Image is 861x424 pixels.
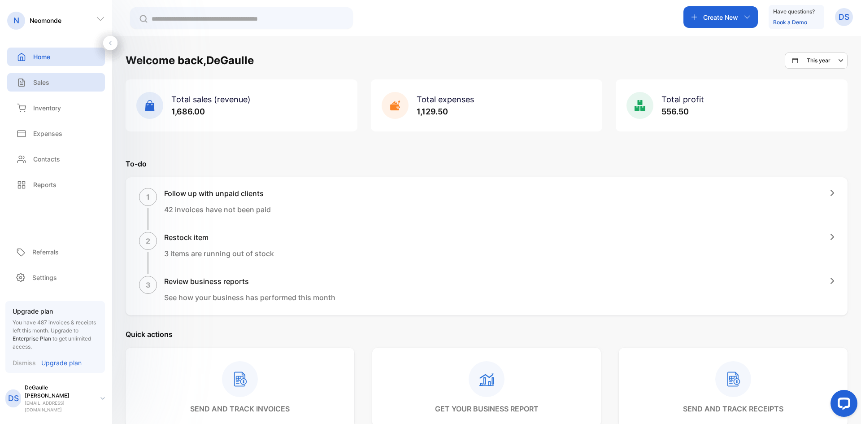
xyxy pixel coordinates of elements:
p: This year [807,57,831,65]
a: Book a Demo [773,19,807,26]
p: Dismiss [13,358,36,367]
p: get your business report [435,403,539,414]
p: DS [839,11,849,23]
p: Neomonde [30,16,61,25]
p: send and track receipts [683,403,783,414]
p: 3 items are running out of stock [164,248,274,259]
span: 1,129.50 [417,107,448,116]
p: 42 invoices have not been paid [164,204,271,215]
p: 3 [146,280,151,290]
p: Create New [703,13,738,22]
button: This year [785,52,848,69]
h1: Welcome back, DeGaulle [126,52,254,69]
h1: Restock item [164,232,274,243]
span: Total profit [661,95,704,104]
p: N [13,15,19,26]
span: 1,686.00 [171,107,205,116]
button: Create New [683,6,758,28]
p: Expenses [33,129,62,138]
p: Upgrade plan [41,358,82,367]
p: See how your business has performed this month [164,292,335,303]
p: Upgrade plan [13,306,98,316]
p: Home [33,52,50,61]
p: DS [8,393,19,404]
h1: Follow up with unpaid clients [164,188,271,199]
p: Quick actions [126,329,848,340]
a: Upgrade plan [36,358,82,367]
button: DS [835,6,853,28]
p: Inventory [33,103,61,113]
p: DeGaulle [PERSON_NAME] [25,384,93,400]
p: Referrals [32,247,59,257]
p: 1 [146,192,150,202]
p: Sales [33,78,49,87]
iframe: LiveChat chat widget [823,386,861,424]
span: Enterprise Plan [13,335,51,342]
h1: Review business reports [164,276,335,287]
span: Upgrade to to get unlimited access. [13,327,91,350]
p: [EMAIL_ADDRESS][DOMAIN_NAME] [25,400,93,413]
p: 2 [146,236,150,246]
span: Total expenses [417,95,474,104]
p: You have 487 invoices & receipts left this month. [13,319,98,351]
p: Settings [32,273,57,282]
span: 556.50 [661,107,689,116]
span: Total sales (revenue) [171,95,251,104]
p: Contacts [33,154,60,164]
p: Have questions? [773,7,815,16]
p: Reports [33,180,57,189]
p: To-do [126,158,848,169]
p: send and track invoices [190,403,290,414]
